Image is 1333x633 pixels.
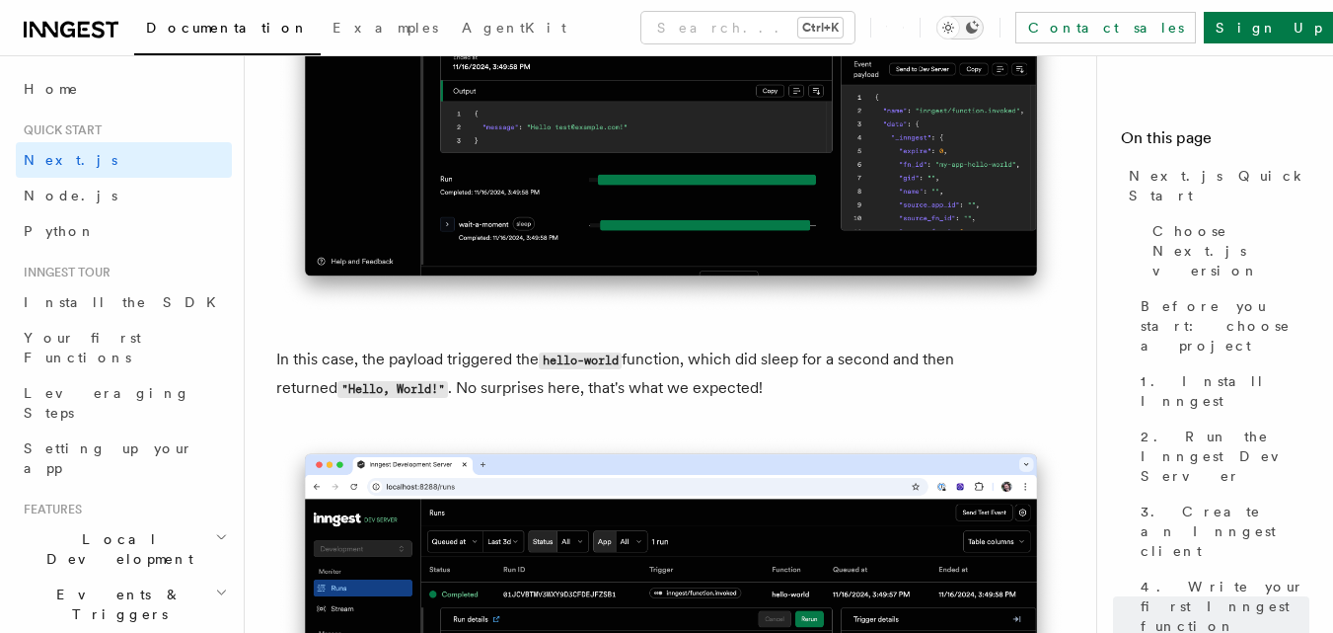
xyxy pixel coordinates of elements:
a: Python [16,213,232,249]
a: 1. Install Inngest [1133,363,1309,419]
a: Home [16,71,232,107]
a: Contact sales [1015,12,1196,43]
span: Documentation [146,20,309,36]
a: Next.js Quick Start [1121,158,1309,213]
a: Node.js [16,178,232,213]
a: Examples [321,6,450,53]
kbd: Ctrl+K [798,18,843,38]
span: Home [24,79,79,99]
a: Leveraging Steps [16,375,232,431]
span: Python [24,223,96,239]
a: Before you start: choose a project [1133,288,1309,363]
span: 3. Create an Inngest client [1141,502,1309,561]
h4: On this page [1121,126,1309,158]
a: 3. Create an Inngest client [1133,494,1309,569]
span: 1. Install Inngest [1141,371,1309,411]
button: Local Development [16,521,232,577]
span: Inngest tour [16,265,111,280]
a: Setting up your app [16,431,232,486]
button: Events & Triggers [16,577,232,632]
span: Quick start [16,122,102,138]
span: Install the SDK [24,294,228,310]
span: Node.js [24,188,117,203]
span: Before you start: choose a project [1141,296,1309,356]
span: Setting up your app [24,440,193,476]
a: AgentKit [450,6,578,53]
span: 2. Run the Inngest Dev Server [1141,427,1309,486]
a: Next.js [16,142,232,178]
span: AgentKit [462,20,566,36]
span: Examples [333,20,438,36]
span: Leveraging Steps [24,385,190,421]
code: "Hello, World!" [337,381,448,398]
span: Events & Triggers [16,585,215,624]
a: Choose Next.js version [1145,213,1309,288]
span: Your first Functions [24,330,141,365]
button: Search...Ctrl+K [641,12,854,43]
a: 2. Run the Inngest Dev Server [1133,419,1309,494]
a: Install the SDK [16,284,232,320]
span: Next.js [24,152,117,168]
button: Toggle dark mode [936,16,984,40]
code: hello-world [539,353,622,369]
a: Documentation [134,6,321,55]
span: Choose Next.js version [1152,221,1309,280]
span: Next.js Quick Start [1129,166,1309,205]
a: Your first Functions [16,320,232,375]
span: Local Development [16,529,215,569]
p: In this case, the payload triggered the function, which did sleep for a second and then returned ... [276,346,1066,403]
span: Features [16,502,82,517]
